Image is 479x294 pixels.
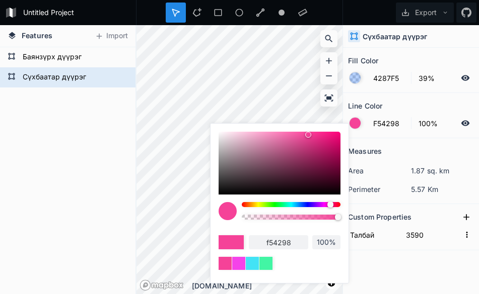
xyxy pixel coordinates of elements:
h2: Fill Color [348,53,378,68]
dd: 5.57 Km [411,184,474,194]
dd: 1.87 sq. km [411,165,474,176]
h4: Сүхбаатар дүүрэг [363,31,427,42]
h2: Measures [348,143,382,159]
input: Name [348,227,399,242]
input: Empty [404,227,460,242]
button: Import [90,28,133,44]
a: Mapbox logo [140,279,184,291]
button: Export [396,3,454,23]
div: [DOMAIN_NAME] [192,280,343,291]
h2: Custom Properties [348,209,412,225]
dt: area [348,165,411,176]
h2: Line Color [348,98,382,114]
dt: perimeter [348,184,411,194]
span: Features [22,30,52,41]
